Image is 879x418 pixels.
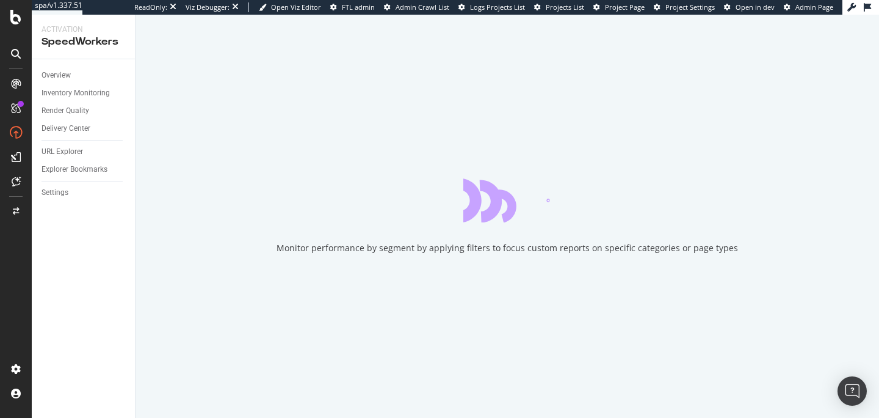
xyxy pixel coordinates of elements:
[42,145,83,158] div: URL Explorer
[42,105,89,117] div: Render Quality
[593,2,645,12] a: Project Page
[271,2,321,12] span: Open Viz Editor
[784,2,833,12] a: Admin Page
[665,2,715,12] span: Project Settings
[724,2,775,12] a: Open in dev
[42,163,107,176] div: Explorer Bookmarks
[42,145,126,158] a: URL Explorer
[42,122,90,135] div: Delivery Center
[736,2,775,12] span: Open in dev
[42,105,126,117] a: Render Quality
[384,2,449,12] a: Admin Crawl List
[134,2,167,12] div: ReadOnly:
[42,35,125,49] div: SpeedWorkers
[277,242,738,254] div: Monitor performance by segment by applying filters to focus custom reports on specific categories...
[342,2,375,12] span: FTL admin
[837,376,867,406] div: Open Intercom Messenger
[605,2,645,12] span: Project Page
[654,2,715,12] a: Project Settings
[795,2,833,12] span: Admin Page
[42,163,126,176] a: Explorer Bookmarks
[463,178,551,222] div: animation
[42,186,68,199] div: Settings
[42,69,126,82] a: Overview
[546,2,584,12] span: Projects List
[470,2,525,12] span: Logs Projects List
[534,2,584,12] a: Projects List
[259,2,321,12] a: Open Viz Editor
[42,87,126,100] a: Inventory Monitoring
[458,2,525,12] a: Logs Projects List
[42,87,110,100] div: Inventory Monitoring
[330,2,375,12] a: FTL admin
[396,2,449,12] span: Admin Crawl List
[42,186,126,199] a: Settings
[42,122,126,135] a: Delivery Center
[42,69,71,82] div: Overview
[186,2,230,12] div: Viz Debugger:
[42,24,125,35] div: Activation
